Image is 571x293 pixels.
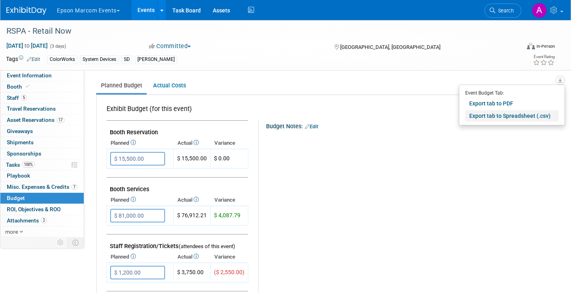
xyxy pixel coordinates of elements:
[0,160,84,170] a: Tasks100%
[340,44,440,50] span: [GEOGRAPHIC_DATA], [GEOGRAPHIC_DATA]
[0,182,84,192] a: Misc. Expenses & Credits7
[174,137,210,149] th: Actual
[5,228,18,235] span: more
[214,269,244,275] span: ($ 2,550.00)
[465,110,559,121] a: Export tab to Spreadsheet (.csv)
[107,121,248,138] td: Booth Reservation
[107,105,245,118] div: Exhibit Budget (for this event)
[305,124,318,129] a: Edit
[214,212,240,218] span: $ 4,087.79
[107,137,174,149] th: Planned
[23,42,31,49] span: to
[0,115,84,125] a: Asset Reservations17
[179,243,235,249] span: (attendees of this event)
[210,137,248,149] th: Variance
[0,93,84,103] a: Staff5
[6,55,40,64] td: Tags
[6,42,48,49] span: [DATE] [DATE]
[49,44,66,49] span: (3 days)
[266,120,548,131] div: Budget Notes:
[0,226,84,237] a: more
[47,55,77,64] div: ColorWorks
[174,263,210,283] td: $ 3,750.00
[7,195,25,201] span: Budget
[210,251,248,263] th: Variance
[0,204,84,215] a: ROI, Objectives & ROO
[4,24,508,38] div: RSPA - Retail Now
[80,55,119,64] div: System Devices
[121,55,132,64] div: SD
[532,3,547,18] img: Alex Madrid
[474,42,555,54] div: Event Format
[174,194,210,206] th: Actual
[7,128,33,134] span: Giveaways
[495,8,514,14] span: Search
[21,95,27,101] span: 5
[177,155,207,162] span: $ 15,500.00
[107,178,248,195] td: Booth Services
[0,81,84,92] a: Booth
[41,217,47,223] span: 2
[7,172,30,179] span: Playbook
[0,137,84,148] a: Shipments
[26,84,30,89] i: Booth reservation complete
[0,193,84,204] a: Budget
[56,117,65,123] span: 17
[7,95,27,101] span: Staff
[7,150,41,157] span: Sponsorships
[527,43,535,49] img: Format-Inperson.png
[0,215,84,226] a: Attachments2
[7,72,52,79] span: Event Information
[148,78,190,93] a: Actual Costs
[0,148,84,159] a: Sponsorships
[146,42,194,51] button: Committed
[71,184,77,190] span: 7
[7,83,31,90] span: Booth
[68,237,84,248] td: Toggle Event Tabs
[7,217,47,224] span: Attachments
[107,251,174,263] th: Planned
[7,206,61,212] span: ROI, Objectives & ROO
[0,103,84,114] a: Travel Reservations
[96,78,147,93] a: Planned Budget
[536,43,555,49] div: In-Person
[107,234,248,252] td: Staff Registration/Tickets
[174,251,210,263] th: Actual
[54,237,68,248] td: Personalize Event Tab Strip
[0,126,84,137] a: Giveaways
[135,55,177,64] div: [PERSON_NAME]
[465,98,559,109] a: Export tab to PDF
[27,57,40,62] a: Edit
[533,55,555,59] div: Event Rating
[7,105,56,112] span: Travel Reservations
[107,194,174,206] th: Planned
[0,170,84,181] a: Playbook
[7,117,65,123] span: Asset Reservations
[22,162,35,168] span: 100%
[214,155,230,162] span: $ 0.00
[0,70,84,81] a: Event Information
[6,7,46,15] img: ExhibitDay
[7,139,34,145] span: Shipments
[484,4,521,18] a: Search
[7,184,77,190] span: Misc. Expenses & Credits
[210,194,248,206] th: Variance
[6,162,35,168] span: Tasks
[465,88,559,97] div: Event Budget Tab:
[174,206,210,226] td: $ 76,912.21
